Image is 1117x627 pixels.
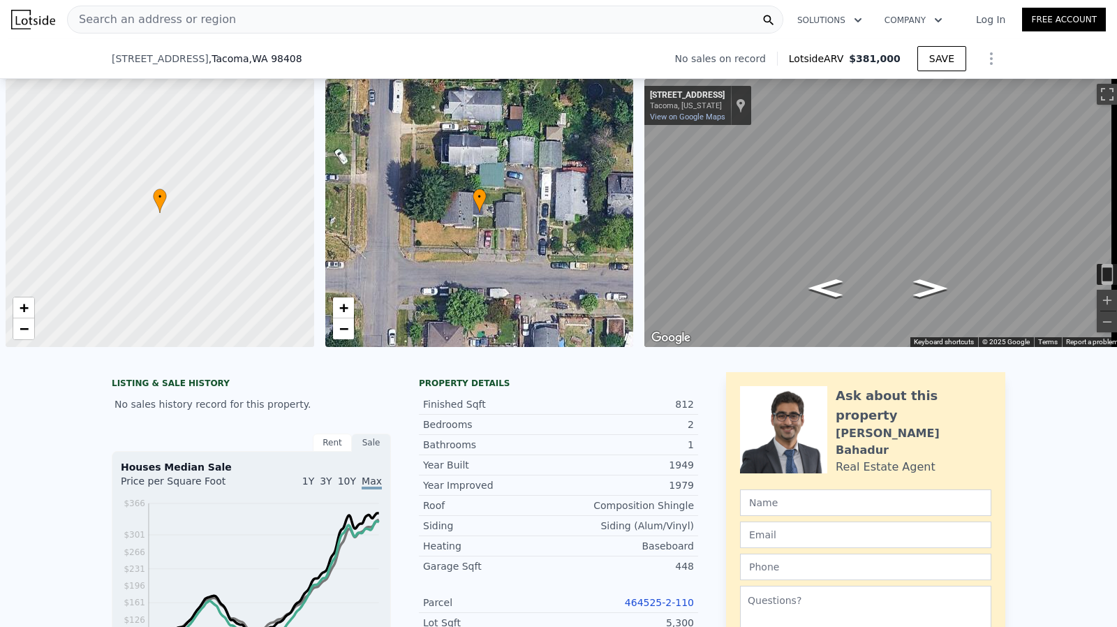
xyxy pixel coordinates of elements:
div: Real Estate Agent [836,459,935,475]
div: Garage Sqft [423,559,558,573]
button: Keyboard shortcuts [914,337,974,347]
span: − [20,320,29,337]
span: 3Y [320,475,332,487]
img: Lotside [11,10,55,29]
tspan: $266 [124,547,145,557]
a: Open this area in Google Maps (opens a new window) [648,329,694,347]
div: Year Improved [423,478,558,492]
div: Sale [352,434,391,452]
div: Roof [423,499,558,512]
div: Property details [419,378,698,389]
tspan: $366 [124,499,145,508]
a: Terms (opens in new tab) [1038,338,1058,346]
button: Solutions [786,8,873,33]
div: Ask about this property [836,386,991,425]
span: , WA 98408 [249,53,302,64]
div: Siding [423,519,558,533]
a: Zoom out [333,318,354,339]
div: Tacoma, [US_STATE] [650,101,725,110]
tspan: $161 [124,598,145,608]
div: Houses Median Sale [121,460,382,474]
div: 448 [558,559,694,573]
span: + [339,299,348,316]
tspan: $231 [124,564,145,574]
span: • [153,191,167,203]
a: Free Account [1022,8,1106,31]
a: 464525-2-110 [625,597,694,608]
div: 1949 [558,458,694,472]
div: Heating [423,539,558,553]
div: Finished Sqft [423,397,558,411]
path: Go West, S 53rd St [794,275,857,302]
input: Email [740,522,991,548]
span: Search an address or region [68,11,236,28]
span: © 2025 Google [982,338,1030,346]
div: Composition Shingle [558,499,694,512]
div: No sales on record [675,52,777,66]
div: [STREET_ADDRESS] [650,90,725,101]
span: , Tacoma [209,52,302,66]
a: Log In [959,13,1022,27]
tspan: $196 [124,581,145,591]
span: 10Y [338,475,356,487]
span: Max [362,475,382,489]
span: • [473,191,487,203]
input: Phone [740,554,991,580]
div: 2 [558,418,694,431]
a: Zoom in [333,297,354,318]
button: SAVE [917,46,966,71]
span: Lotside ARV [789,52,849,66]
span: [STREET_ADDRESS] [112,52,209,66]
a: View on Google Maps [650,112,725,121]
a: Show location on map [736,98,746,113]
a: Zoom in [13,297,34,318]
div: • [473,189,487,213]
div: 1 [558,438,694,452]
a: Zoom out [13,318,34,339]
div: Baseboard [558,539,694,553]
div: Bedrooms [423,418,558,431]
div: No sales history record for this property. [112,392,391,417]
div: [PERSON_NAME] Bahadur [836,425,991,459]
button: Show Options [977,45,1005,73]
span: $381,000 [849,53,901,64]
div: LISTING & SALE HISTORY [112,378,391,392]
div: Price per Square Foot [121,474,251,496]
span: + [20,299,29,316]
div: • [153,189,167,213]
button: Company [873,8,954,33]
div: 1979 [558,478,694,492]
div: Siding (Alum/Vinyl) [558,519,694,533]
span: − [339,320,348,337]
div: 812 [558,397,694,411]
img: Google [648,329,694,347]
div: Rent [313,434,352,452]
div: Parcel [423,596,558,610]
path: Go East, S 53rd St [898,275,961,302]
div: Year Built [423,458,558,472]
div: Bathrooms [423,438,558,452]
tspan: $301 [124,530,145,540]
input: Name [740,489,991,516]
tspan: $126 [124,615,145,625]
span: 1Y [302,475,314,487]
